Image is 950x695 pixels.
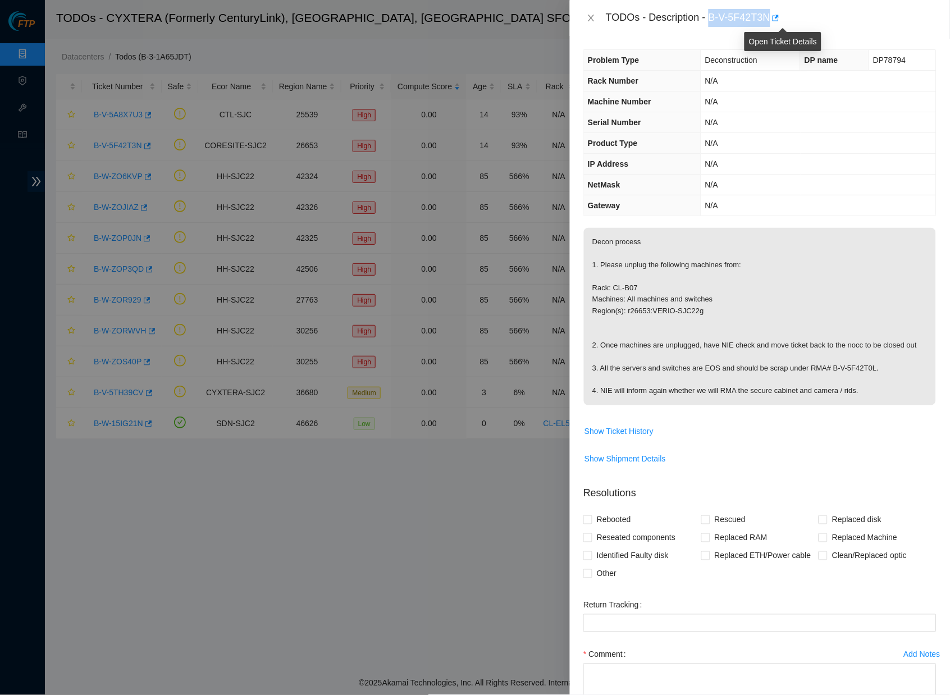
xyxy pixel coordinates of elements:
[705,159,718,168] span: N/A
[705,201,718,210] span: N/A
[587,13,596,22] span: close
[710,547,816,565] span: Replaced ETH/Power cable
[588,56,640,65] span: Problem Type
[583,596,647,614] label: Return Tracking
[903,646,941,664] button: Add Notes
[904,651,940,659] div: Add Notes
[588,159,628,168] span: IP Address
[705,76,718,85] span: N/A
[592,565,621,583] span: Other
[705,139,718,148] span: N/A
[828,547,911,565] span: Clean/Replaced optic
[584,452,666,465] span: Show Shipment Details
[705,97,718,106] span: N/A
[745,32,821,51] div: Open Ticket Details
[606,9,937,27] div: TODOs - Description - B-V-5F42T3N
[584,425,654,437] span: Show Ticket History
[583,477,937,501] p: Resolutions
[592,511,636,529] span: Rebooted
[588,76,638,85] span: Rack Number
[588,139,637,148] span: Product Type
[588,180,620,189] span: NetMask
[592,529,680,547] span: Reseated components
[710,511,750,529] span: Rescued
[592,547,673,565] span: Identified Faulty disk
[583,13,599,24] button: Close
[588,118,641,127] span: Serial Number
[705,118,718,127] span: N/A
[705,180,718,189] span: N/A
[588,97,651,106] span: Machine Number
[710,529,772,547] span: Replaced RAM
[583,646,631,664] label: Comment
[584,228,936,405] p: Decon process 1. Please unplug the following machines from: Rack: CL-B07 Machines: All machines a...
[583,614,937,632] input: Return Tracking
[805,56,838,65] span: DP name
[828,529,902,547] span: Replaced Machine
[705,56,757,65] span: Deconstruction
[588,201,620,210] span: Gateway
[584,422,654,440] button: Show Ticket History
[584,450,666,468] button: Show Shipment Details
[873,56,906,65] span: DP78794
[828,511,886,529] span: Replaced disk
